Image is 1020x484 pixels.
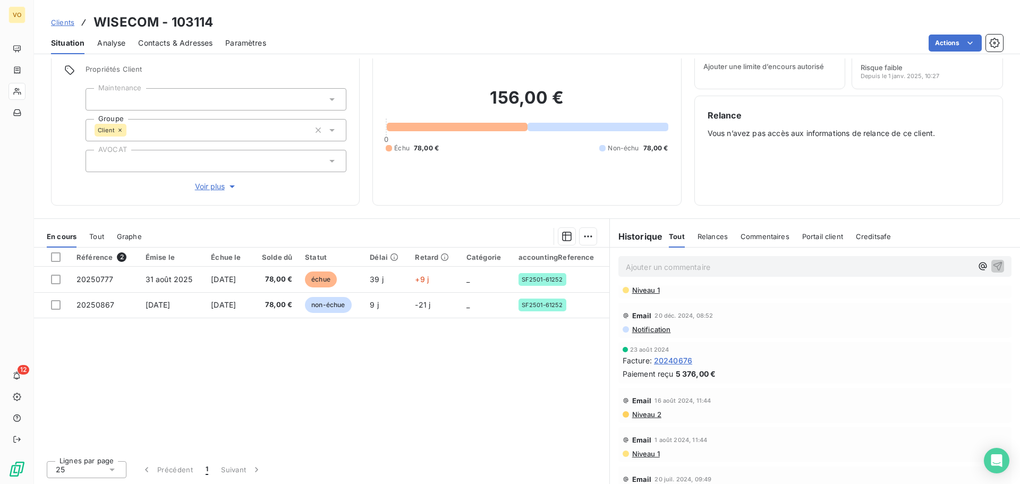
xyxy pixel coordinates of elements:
[518,253,603,261] div: accountingReference
[466,275,470,284] span: _
[631,325,671,334] span: Notification
[126,125,135,135] input: Ajouter une valeur
[211,275,236,284] span: [DATE]
[370,253,402,261] div: Délai
[18,365,29,375] span: 12
[654,355,692,366] span: 20240676
[522,276,563,283] span: SF2501-61252
[654,312,713,319] span: 20 déc. 2024, 08:52
[95,95,103,104] input: Ajouter une valeur
[386,87,668,119] h2: 156,00 €
[146,300,171,309] span: [DATE]
[258,274,292,285] span: 78,00 €
[76,252,133,262] div: Référence
[630,346,669,353] span: 23 août 2024
[415,275,429,284] span: +9 j
[305,253,357,261] div: Statut
[370,275,384,284] span: 39 j
[98,127,115,133] span: Client
[631,286,660,294] span: Niveau 1
[466,253,506,261] div: Catégorie
[414,143,439,153] span: 78,00 €
[117,252,126,262] span: 2
[632,436,652,444] span: Email
[135,458,199,481] button: Précédent
[51,17,74,28] a: Clients
[76,275,113,284] span: 20250777
[415,253,453,261] div: Retard
[117,232,142,241] span: Graphe
[305,297,351,313] span: non-échue
[225,38,266,48] span: Paramètres
[608,143,639,153] span: Non-échu
[8,6,25,23] div: VO
[76,300,114,309] span: 20250867
[95,156,103,166] input: Ajouter une valeur
[51,38,84,48] span: Situation
[654,397,711,404] span: 16 août 2024, 11:44
[466,300,470,309] span: _
[51,18,74,27] span: Clients
[56,464,65,475] span: 25
[305,271,337,287] span: échue
[47,232,76,241] span: En cours
[610,230,663,243] h6: Historique
[643,143,668,153] span: 78,00 €
[370,300,378,309] span: 9 j
[86,181,346,192] button: Voir plus
[97,38,125,48] span: Analyse
[415,300,430,309] span: -21 j
[676,368,716,379] span: 5 376,00 €
[8,461,25,478] img: Logo LeanPay
[741,232,789,241] span: Commentaires
[211,253,245,261] div: Échue le
[394,143,410,153] span: Échu
[856,232,891,241] span: Creditsafe
[146,275,193,284] span: 31 août 2025
[631,449,660,458] span: Niveau 1
[802,232,843,241] span: Portail client
[861,63,903,72] span: Risque faible
[654,437,707,443] span: 1 août 2024, 11:44
[199,458,215,481] button: 1
[522,302,563,308] span: SF2501-61252
[258,300,292,310] span: 78,00 €
[632,475,652,483] span: Email
[195,181,237,192] span: Voir plus
[861,73,939,79] span: Depuis le 1 janv. 2025, 10:27
[258,253,292,261] div: Solde dû
[623,355,652,366] span: Facture :
[632,311,652,320] span: Email
[929,35,982,52] button: Actions
[708,109,990,192] div: Vous n’avez pas accès aux informations de relance de ce client.
[623,368,674,379] span: Paiement reçu
[384,135,388,143] span: 0
[138,38,212,48] span: Contacts & Adresses
[89,232,104,241] span: Tout
[654,476,711,482] span: 20 juil. 2024, 09:49
[146,253,199,261] div: Émise le
[631,410,661,419] span: Niveau 2
[703,62,824,71] span: Ajouter une limite d’encours autorisé
[984,448,1009,473] div: Open Intercom Messenger
[669,232,685,241] span: Tout
[93,13,213,32] h3: WISECOM - 103114
[215,458,268,481] button: Suivant
[206,464,208,475] span: 1
[708,109,990,122] h6: Relance
[86,65,346,80] span: Propriétés Client
[632,396,652,405] span: Email
[211,300,236,309] span: [DATE]
[698,232,728,241] span: Relances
